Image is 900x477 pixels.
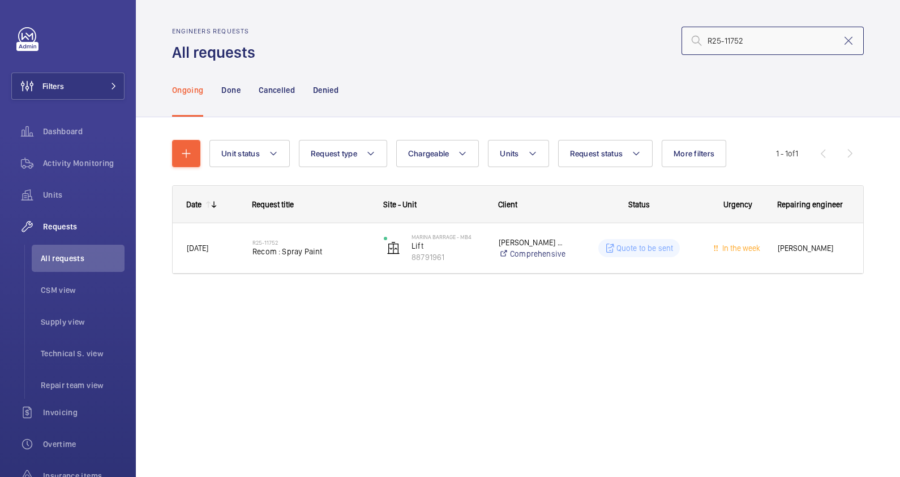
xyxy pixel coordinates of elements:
[43,189,125,201] span: Units
[221,149,260,158] span: Unit status
[412,240,484,252] p: Lift
[43,438,125,450] span: Overtime
[500,149,518,158] span: Units
[311,149,357,158] span: Request type
[41,253,125,264] span: All requests
[674,149,714,158] span: More filters
[558,140,653,167] button: Request status
[396,140,479,167] button: Chargeable
[172,42,262,63] h1: All requests
[662,140,726,167] button: More filters
[778,242,848,255] span: [PERSON_NAME]
[259,84,295,96] p: Cancelled
[41,348,125,359] span: Technical S. view
[498,200,517,209] span: Client
[11,73,125,100] button: Filters
[173,223,862,274] div: Press SPACE to select this row.
[252,239,369,246] h2: R25-11752
[43,221,125,232] span: Requests
[412,252,484,263] p: 88791961
[387,241,400,255] img: elevator.svg
[570,149,623,158] span: Request status
[616,242,674,254] p: Quote to be sent
[499,248,566,259] a: Comprehensive
[412,233,484,240] p: Marina Barrage - MB4
[172,27,262,35] h2: Engineers requests
[720,244,760,253] span: In the week
[41,284,125,296] span: CSM view
[313,84,338,96] p: Denied
[299,140,387,167] button: Request type
[186,200,202,209] div: Date
[499,237,566,248] p: [PERSON_NAME] Global Engineering Pte Ltd
[41,316,125,327] span: Supply view
[252,246,369,257] span: Recom : Spray Paint
[221,84,240,96] p: Done
[187,244,208,253] span: [DATE]
[252,200,294,209] span: Request title
[628,200,650,209] span: Status
[788,149,795,158] span: of
[776,150,798,157] span: 1 - 1 1
[723,200,752,209] span: Urgency
[42,80,64,92] span: Filters
[383,200,417,209] span: Site - Unit
[777,200,843,209] span: Repairing engineer
[172,84,203,96] p: Ongoing
[209,140,290,167] button: Unit status
[682,27,864,55] input: Search by request number or quote number
[43,407,125,418] span: Invoicing
[41,380,125,391] span: Repair team view
[43,126,125,137] span: Dashboard
[43,157,125,169] span: Activity Monitoring
[408,149,449,158] span: Chargeable
[488,140,548,167] button: Units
